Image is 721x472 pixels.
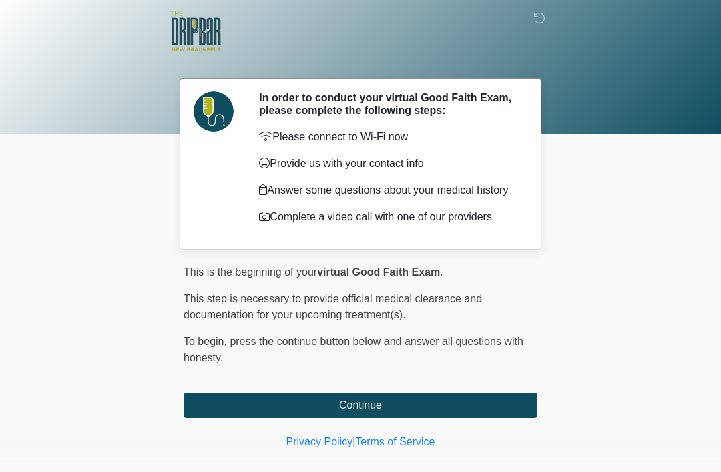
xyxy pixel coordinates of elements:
span: This is the beginning of your [184,266,317,278]
p: Complete a video call with one of our providers [259,209,517,225]
img: The DRIPBaR - New Braunfels Logo [170,10,221,53]
span: press the continue button below and answer all questions with honesty. [184,336,523,363]
p: Please connect to Wi-Fi now [259,129,517,145]
strong: virtual Good Faith Exam [317,266,440,278]
img: Agent Avatar [194,91,234,132]
p: Provide us with your contact info [259,156,517,172]
a: Terms of Service [355,436,435,447]
span: . [440,266,443,278]
a: Privacy Policy [286,436,353,447]
span: This step is necessary to provide official medical clearance and documentation for your upcoming ... [184,293,482,320]
p: Answer some questions about your medical history [259,182,517,198]
span: To begin, [184,336,230,347]
h2: In order to conduct your virtual Good Faith Exam, please complete the following steps: [259,91,517,117]
a: | [352,436,355,447]
button: Continue [184,393,537,418]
